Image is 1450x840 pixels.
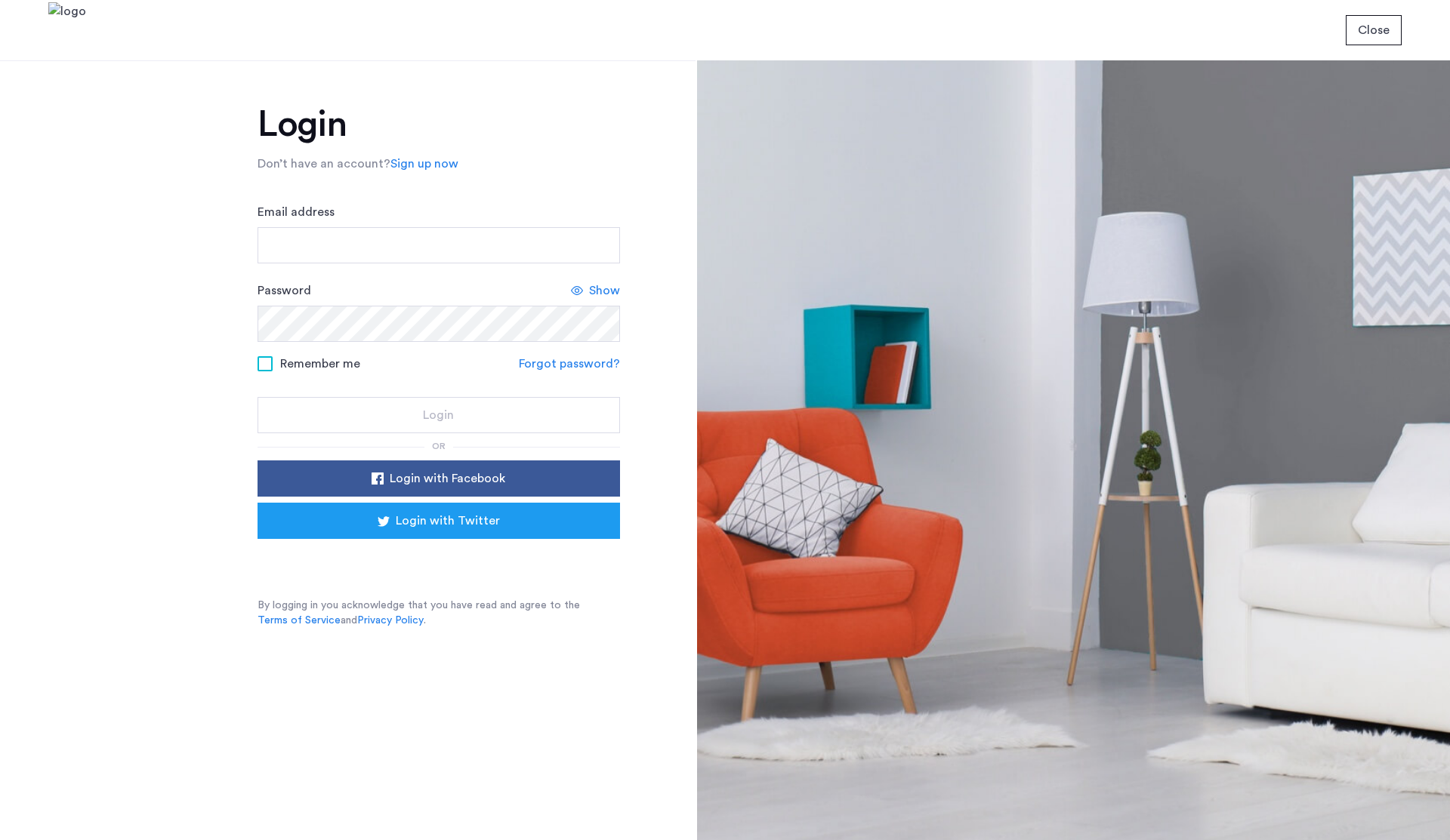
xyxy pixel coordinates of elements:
span: Don’t have an account? [258,158,390,170]
a: Terms of Service [258,613,341,628]
span: or [432,442,446,451]
a: Sign up now [390,155,458,173]
span: Close [1358,21,1390,39]
label: Password [258,282,311,300]
span: Login with Facebook [390,469,505,488]
img: logo [48,2,86,59]
button: button [1346,15,1402,45]
h1: Login [258,106,620,143]
button: button [258,503,620,539]
span: Login with Twitter [396,512,500,530]
label: Email address [258,203,335,221]
a: Privacy Policy [357,613,424,628]
span: Show [589,282,620,300]
button: button [258,460,620,497]
button: button [258,397,620,433]
a: Forgot password? [519,355,620,373]
span: Remember me [280,355,360,373]
p: By logging in you acknowledge that you have read and agree to the and . [258,598,620,628]
span: Login [423,406,454,424]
